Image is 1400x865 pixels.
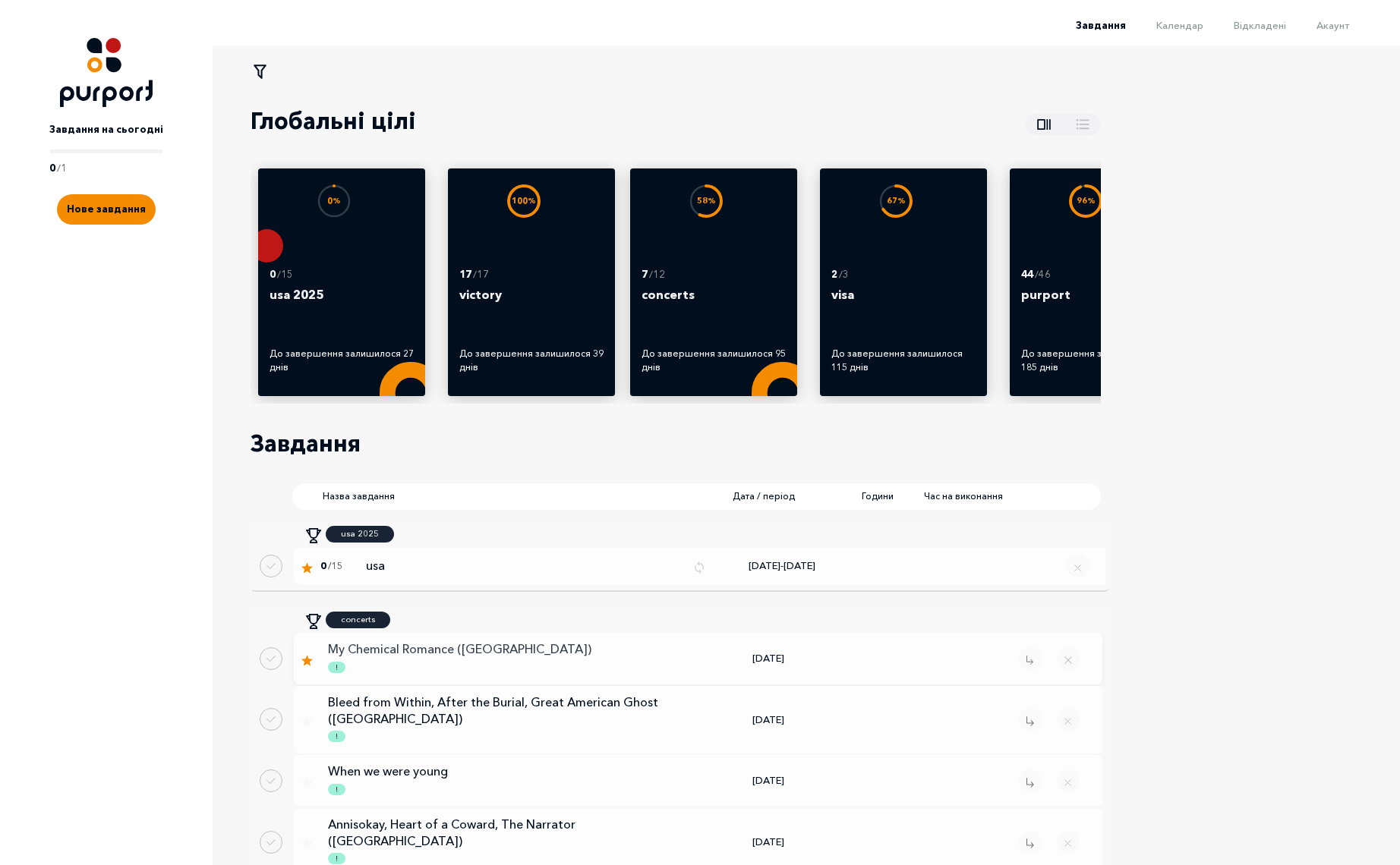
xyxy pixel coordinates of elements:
[1316,19,1349,31] span: Акаунт
[733,489,809,503] span: Дата / період
[459,180,604,382] a: 100%17 /17victoryДо завершення залишилося 39 днів
[326,526,394,543] a: usa 2025
[1067,555,1089,577] button: Remove regular task
[1156,19,1203,31] span: Календар
[336,854,338,864] p: !
[341,613,375,626] p: concerts
[270,285,414,323] p: usa 2025
[336,785,338,795] p: !
[692,773,844,788] div: [DATE]
[49,122,163,137] p: Завдання на сьогодні
[313,763,692,798] a: When we were young!
[642,285,786,323] p: concerts
[924,489,1003,503] span: Час на виконання
[1019,769,1042,792] button: Remove task
[61,161,67,176] p: 1
[366,557,681,575] p: usa
[692,835,844,850] div: [DATE]
[327,196,341,206] text: 0 %
[320,559,326,573] span: 0
[336,731,338,742] p: !
[251,426,361,461] p: Завдання
[260,647,282,670] button: Done task
[57,194,156,225] button: Create new task
[697,196,716,206] text: 58 %
[1021,180,1165,382] a: 96%44 /46purportДо завершення залишилося 185 днів
[1057,647,1080,670] button: Close popup
[831,267,837,282] p: 2
[270,180,414,382] a: 0%0 /15usa 2025До завершення залишилося 27 днів
[642,180,786,382] a: 58%7 /12concertsДо завершення залишилося 95 днів
[1021,285,1165,323] p: purport
[49,161,55,176] p: 0
[1234,19,1286,31] span: Відкладені
[1203,19,1286,31] a: Відкладені
[326,612,390,628] a: concerts
[887,196,906,206] text: 67 %
[1025,113,1101,136] button: Show all goals
[512,196,536,206] text: 100 %
[642,267,648,282] p: 7
[862,489,894,503] span: Години
[1019,831,1042,854] button: Remove task
[260,831,282,854] button: Done task
[459,347,604,374] div: До завершення залишилося 39 днів
[260,708,282,731] button: Done task
[1019,647,1042,670] button: Remove task
[1077,196,1096,206] text: 96 %
[1076,19,1126,31] span: Завдання
[57,175,156,225] a: Create new task
[57,161,61,176] p: /
[328,559,342,573] span: / 15
[323,489,687,503] span: Назва завдання
[459,267,471,282] p: 17
[1286,19,1349,31] a: Акаунт
[1035,267,1051,282] p: / 46
[277,267,293,282] p: / 15
[328,640,670,657] p: My Chemical Romance ([GEOGRAPHIC_DATA])
[1057,769,1080,792] button: Close popup
[1021,347,1165,374] div: До завершення залишилося 185 днів
[313,640,692,676] a: My Chemical Romance ([GEOGRAPHIC_DATA])!
[328,694,670,728] p: Bleed from Within, After the Burial, Great American Ghost ([GEOGRAPHIC_DATA])
[831,347,976,374] div: До завершення залишилося 115 днів
[313,694,692,747] a: Bleed from Within, After the Burial, Great American Ghost ([GEOGRAPHIC_DATA])!
[1126,19,1203,31] a: Календар
[260,769,282,792] button: Done task
[270,347,414,374] div: До завершення залишилося 27 днів
[839,267,849,282] p: / 3
[1019,708,1042,731] button: Remove task
[692,561,706,574] img: Repeat icon
[1045,19,1126,31] a: Завдання
[49,107,163,175] a: Завдання на сьогодні0/1
[642,347,786,374] div: До завершення залишилося 95 днів
[706,558,858,574] div: [DATE] - [DATE]
[1057,708,1080,731] button: Close popup
[60,38,153,107] img: Logo icon
[459,285,604,323] p: victory
[831,285,976,323] p: visa
[328,816,670,850] p: Annisokay, Heart of a Coward, The Narrator ([GEOGRAPHIC_DATA])
[328,763,670,779] p: When we were young
[67,203,146,215] span: Нове завдання
[1021,267,1033,282] p: 44
[831,180,976,382] a: 67%2 /3visaДо завершення залишилося 115 днів
[473,267,489,282] p: / 17
[649,267,665,282] p: / 12
[692,651,844,666] div: [DATE]
[336,662,338,673] p: !
[358,557,706,575] a: usaRepeat icon
[260,555,282,577] button: Done regular task
[251,104,416,138] p: Глобальні цілі
[692,712,844,728] div: [DATE]
[341,527,379,540] p: usa 2025
[270,267,276,282] p: 0
[1057,831,1080,854] button: Close popup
